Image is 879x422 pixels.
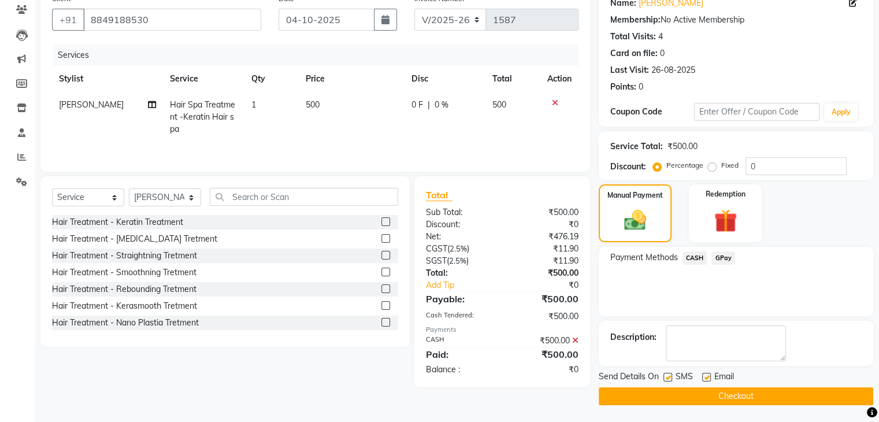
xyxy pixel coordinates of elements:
[428,99,430,111] span: |
[667,140,698,153] div: ₹500.00
[83,9,261,31] input: Search by Name/Mobile/Email/Code
[658,31,663,43] div: 4
[502,255,587,267] div: ₹11.90
[660,47,665,60] div: 0
[502,231,587,243] div: ₹476.19
[417,255,502,267] div: ( )
[52,66,163,92] th: Stylist
[516,279,587,291] div: ₹0
[540,66,578,92] th: Action
[417,364,502,376] div: Balance :
[610,14,862,26] div: No Active Membership
[721,160,739,171] label: Fixed
[502,292,587,306] div: ₹500.00
[426,243,447,254] span: CGST
[299,66,405,92] th: Price
[599,387,873,405] button: Checkout
[610,331,657,343] div: Description:
[52,216,183,228] div: Hair Treatment - Keratin Treatment
[426,189,453,201] span: Total
[417,310,502,323] div: Cash Tendered:
[610,161,646,173] div: Discount:
[417,231,502,243] div: Net:
[610,64,649,76] div: Last Visit:
[610,47,658,60] div: Card on file:
[251,99,256,110] span: 1
[163,66,244,92] th: Service
[651,64,695,76] div: 26-08-2025
[417,292,502,306] div: Payable:
[610,106,694,118] div: Coupon Code
[53,45,587,66] div: Services
[610,140,663,153] div: Service Total:
[676,371,693,385] span: SMS
[485,66,540,92] th: Total
[417,243,502,255] div: ( )
[599,371,659,385] span: Send Details On
[502,347,587,361] div: ₹500.00
[502,267,587,279] div: ₹500.00
[502,243,587,255] div: ₹11.90
[502,310,587,323] div: ₹500.00
[417,219,502,231] div: Discount:
[417,267,502,279] div: Total:
[492,99,506,110] span: 500
[714,371,734,385] span: Email
[306,99,320,110] span: 500
[417,206,502,219] div: Sub Total:
[170,99,235,134] span: Hair Spa Treatment -Keratin Hair spa
[52,250,197,262] div: Hair Treatment - Straightning Tretment
[502,206,587,219] div: ₹500.00
[694,103,820,121] input: Enter Offer / Coupon Code
[610,81,636,93] div: Points:
[617,208,653,233] img: _cash.svg
[610,251,678,264] span: Payment Methods
[706,189,746,199] label: Redemption
[52,266,196,279] div: Hair Treatment - Smoothning Tretment
[502,364,587,376] div: ₹0
[502,219,587,231] div: ₹0
[426,325,578,335] div: Payments
[52,300,197,312] div: Hair Treatment - Kerasmooth Tretment
[502,335,587,347] div: ₹500.00
[244,66,299,92] th: Qty
[417,279,516,291] a: Add Tip
[417,335,502,347] div: CASH
[210,188,398,206] input: Search or Scan
[607,190,663,201] label: Manual Payment
[411,99,423,111] span: 0 F
[52,233,217,245] div: Hair Treatment - [MEDICAL_DATA] Tretment
[52,283,196,295] div: Hair Treatment - Rebounding Tretment
[449,256,466,265] span: 2.5%
[639,81,643,93] div: 0
[52,9,84,31] button: +91
[711,251,735,265] span: GPay
[666,160,703,171] label: Percentage
[683,251,707,265] span: CASH
[426,256,447,266] span: SGST
[610,31,656,43] div: Total Visits:
[52,317,199,329] div: Hair Treatment - Nano Plastia Tretment
[417,347,502,361] div: Paid:
[610,14,661,26] div: Membership:
[435,99,448,111] span: 0 %
[405,66,485,92] th: Disc
[824,103,857,121] button: Apply
[450,244,467,253] span: 2.5%
[707,206,744,235] img: _gift.svg
[59,99,124,110] span: [PERSON_NAME]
